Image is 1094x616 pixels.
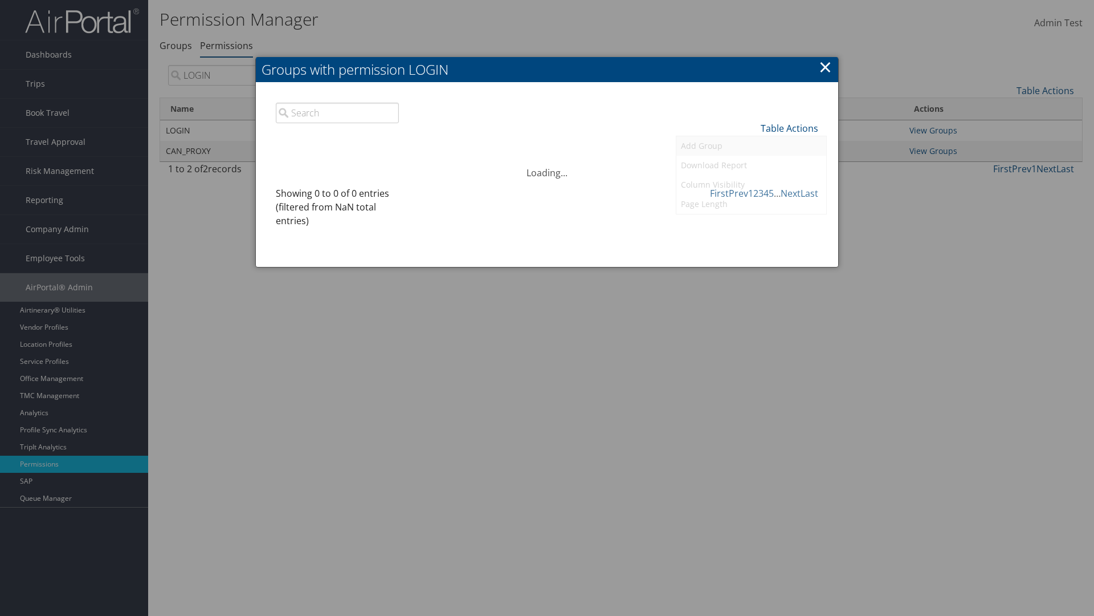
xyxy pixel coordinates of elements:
[819,55,832,78] a: ×
[676,136,826,156] a: Add Group
[267,152,827,180] div: Loading...
[676,175,826,194] a: Column Visibility
[676,156,826,175] a: Download Report
[761,122,818,135] a: Table Actions
[256,57,838,82] h2: Groups with permission LOGIN
[276,103,399,123] input: Search
[676,194,826,214] a: Page Length
[276,187,399,233] div: Showing 0 to 0 of 0 entries (filtered from NaN total entries)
